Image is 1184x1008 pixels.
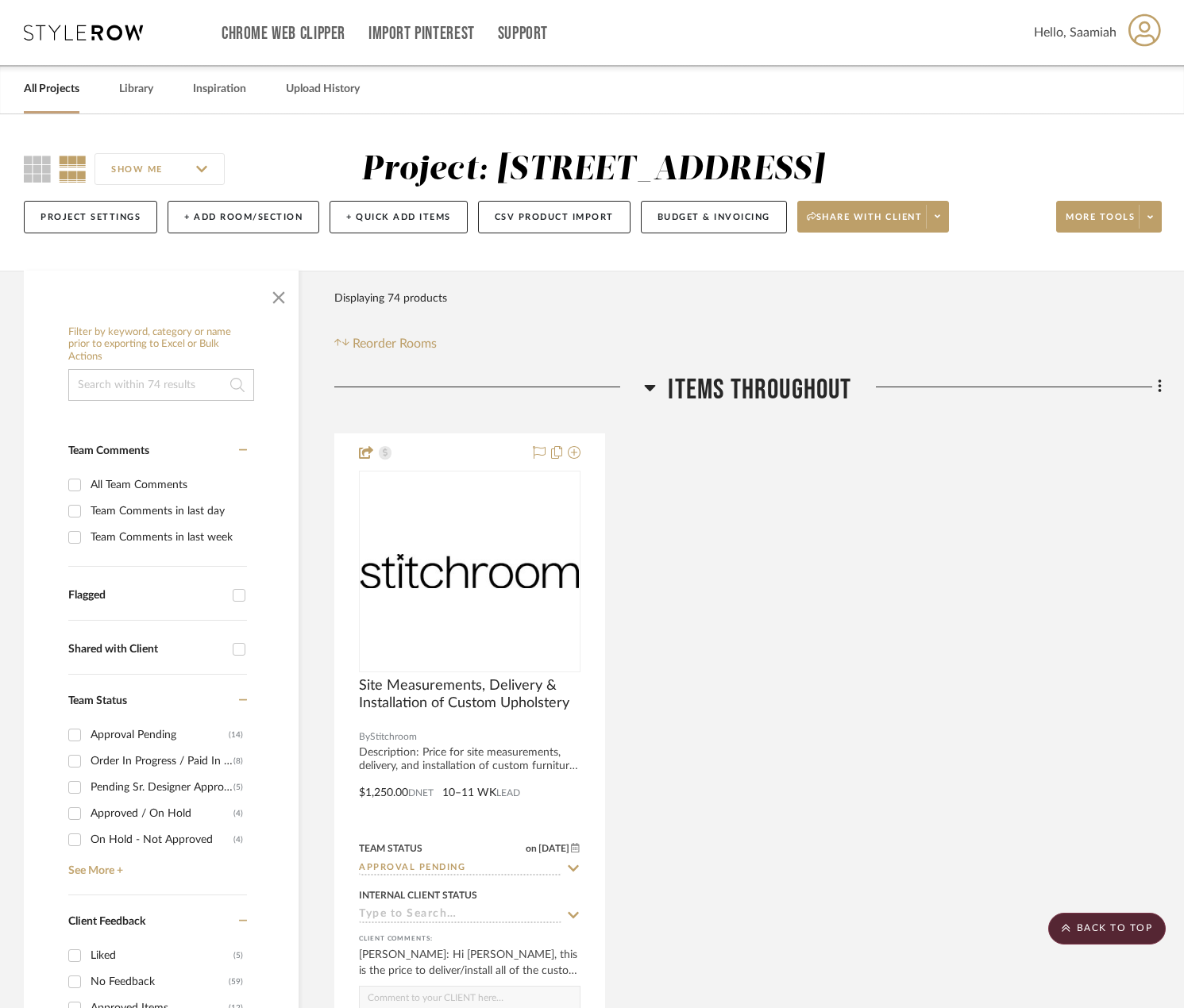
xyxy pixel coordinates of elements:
[91,525,243,550] div: Team Comments in last week
[537,843,571,854] span: [DATE]
[526,844,537,853] span: on
[91,498,243,524] div: Team Comments in last day
[334,283,447,314] div: Displaying 74 products
[24,201,157,233] button: Project Settings
[68,589,225,602] div: Flagged
[68,695,127,706] span: Team Status
[91,472,243,498] div: All Team Comments
[68,445,149,456] span: Team Comments
[368,27,475,40] a: Import Pinterest
[361,554,579,588] img: Site Measurements, Delivery & Installation of Custom Upholstery
[359,729,370,744] span: By
[359,947,580,979] div: [PERSON_NAME]: Hi [PERSON_NAME], this is the price to deliver/install all of the custom furniture...
[334,334,437,353] button: Reorder Rooms
[91,748,233,774] div: Order In Progress / Paid In Full w/ Freight, No Balance due
[263,279,295,310] button: Close
[91,943,233,968] div: Liked
[359,861,561,876] input: Type to Search…
[229,722,243,748] div: (14)
[359,677,580,712] span: Site Measurements, Delivery & Installation of Custom Upholstery
[1056,201,1162,233] button: More tools
[668,373,851,407] span: Items Throughout
[233,775,243,800] div: (5)
[359,908,561,923] input: Type to Search…
[233,801,243,826] div: (4)
[478,201,631,233] button: CSV Product Import
[361,153,825,187] div: Project: [STREET_ADDRESS]
[68,643,225,656] div: Shared with Client
[1048,913,1166,945] scroll-to-top-button: BACK TO TOP
[807,211,923,235] span: Share with client
[286,79,360,100] a: Upload History
[641,201,787,233] button: Budget & Invoicing
[359,888,477,902] div: Internal Client Status
[68,369,254,401] input: Search within 74 results
[229,969,243,995] div: (59)
[370,729,417,744] span: Stitchroom
[64,852,247,878] a: See More +
[222,27,345,40] a: Chrome Web Clipper
[91,775,233,800] div: Pending Sr. Designer Approval
[91,801,233,826] div: Approved / On Hold
[91,827,233,852] div: On Hold - Not Approved
[498,27,548,40] a: Support
[68,916,145,927] span: Client Feedback
[330,201,468,233] button: + Quick Add Items
[119,79,153,100] a: Library
[91,969,229,995] div: No Feedback
[359,841,422,856] div: Team Status
[1066,211,1135,235] span: More tools
[68,326,254,364] h6: Filter by keyword, category or name prior to exporting to Excel or Bulk Actions
[797,201,950,233] button: Share with client
[193,79,246,100] a: Inspiration
[1034,23,1117,42] span: Hello, Saamiah
[233,748,243,774] div: (8)
[168,201,319,233] button: + Add Room/Section
[233,943,243,968] div: (5)
[24,79,79,100] a: All Projects
[91,722,229,748] div: Approval Pending
[233,827,243,852] div: (4)
[353,334,437,353] span: Reorder Rooms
